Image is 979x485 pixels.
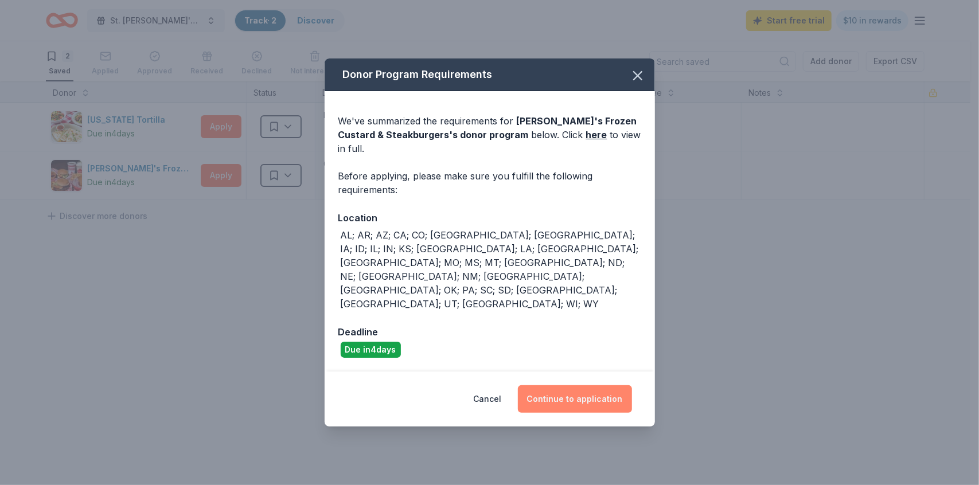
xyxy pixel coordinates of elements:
[338,210,641,225] div: Location
[518,385,632,413] button: Continue to application
[341,228,641,311] div: AL; AR; AZ; CA; CO; [GEOGRAPHIC_DATA]; [GEOGRAPHIC_DATA]; IA; ID; IL; IN; KS; [GEOGRAPHIC_DATA]; ...
[338,169,641,197] div: Before applying, please make sure you fulfill the following requirements:
[474,385,502,413] button: Cancel
[586,128,607,142] a: here
[325,58,655,91] div: Donor Program Requirements
[338,324,641,339] div: Deadline
[338,114,641,155] div: We've summarized the requirements for below. Click to view in full.
[341,342,401,358] div: Due in 4 days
